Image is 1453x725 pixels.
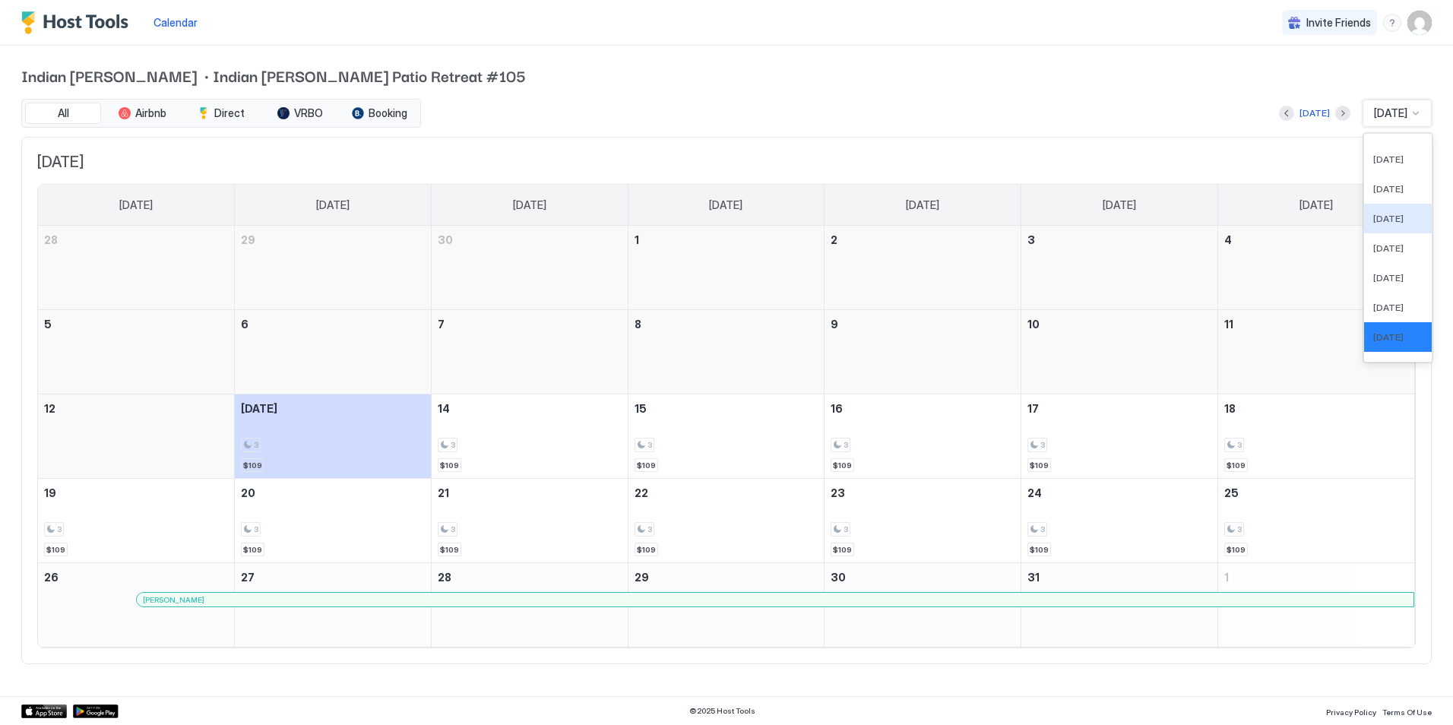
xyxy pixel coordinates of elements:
a: September 30, 2025 [432,226,628,254]
a: October 26, 2025 [38,563,234,591]
span: 3 [647,524,652,534]
td: October 6, 2025 [235,310,432,394]
span: 2 [831,233,837,246]
span: 3 [647,440,652,450]
a: November 1, 2025 [1218,563,1414,591]
span: [DATE] [1373,242,1404,254]
button: VRBO [262,103,338,124]
span: [DATE] [1373,154,1404,165]
span: $109 [1227,545,1246,555]
td: October 7, 2025 [431,310,628,394]
td: October 2, 2025 [825,226,1021,310]
td: October 15, 2025 [628,394,825,479]
div: App Store [21,704,67,718]
span: $109 [1030,461,1049,470]
a: October 9, 2025 [825,310,1021,338]
a: October 15, 2025 [628,394,825,423]
a: Monday [301,185,365,226]
td: October 18, 2025 [1217,394,1414,479]
span: 28 [44,233,58,246]
span: 4 [1224,233,1232,246]
span: 3 [254,440,258,450]
span: 3 [1237,440,1242,450]
span: 1 [1224,571,1229,584]
span: 29 [635,571,649,584]
td: October 29, 2025 [628,563,825,647]
a: October 4, 2025 [1218,226,1414,254]
td: September 29, 2025 [235,226,432,310]
td: October 25, 2025 [1217,479,1414,563]
span: $109 [243,461,262,470]
a: October 2, 2025 [825,226,1021,254]
span: $109 [1030,545,1049,555]
a: Sunday [104,185,168,226]
a: October 17, 2025 [1021,394,1217,423]
a: October 6, 2025 [235,310,431,338]
span: 16 [831,402,843,415]
span: 3 [451,524,455,534]
span: $109 [440,545,459,555]
a: October 8, 2025 [628,310,825,338]
span: $109 [637,545,656,555]
span: 20 [241,486,255,499]
a: October 21, 2025 [432,479,628,507]
td: October 9, 2025 [825,310,1021,394]
span: 12 [44,402,55,415]
a: Calendar [154,14,198,30]
div: menu [1383,14,1401,32]
span: Indian [PERSON_NAME] · Indian [PERSON_NAME] Patio Retreat #105 [21,64,1432,87]
span: [DATE] [316,198,350,212]
span: 3 [57,524,62,534]
span: 21 [438,486,449,499]
td: October 5, 2025 [38,310,235,394]
div: Host Tools Logo [21,11,135,34]
span: $109 [243,545,262,555]
td: October 11, 2025 [1217,310,1414,394]
span: [DATE] [1373,302,1404,313]
span: [DATE] [241,402,277,415]
span: Terms Of Use [1382,708,1432,717]
td: October 3, 2025 [1021,226,1218,310]
span: 10 [1027,318,1040,331]
span: $109 [833,461,852,470]
span: [DATE] [37,153,1416,172]
a: October 25, 2025 [1218,479,1414,507]
span: $109 [46,545,65,555]
span: 3 [254,524,258,534]
td: October 31, 2025 [1021,563,1218,647]
button: Booking [341,103,417,124]
span: 3 [1237,524,1242,534]
span: 5 [44,318,52,331]
span: 11 [1224,318,1233,331]
button: Airbnb [104,103,180,124]
td: October 21, 2025 [431,479,628,563]
span: [DATE] [1373,331,1404,343]
a: October 20, 2025 [235,479,431,507]
a: October 16, 2025 [825,394,1021,423]
a: October 12, 2025 [38,394,234,423]
span: $109 [833,545,852,555]
div: User profile [1407,11,1432,35]
a: September 29, 2025 [235,226,431,254]
td: October 30, 2025 [825,563,1021,647]
span: 30 [438,233,453,246]
a: September 28, 2025 [38,226,234,254]
span: [DATE] [1299,198,1333,212]
span: [DATE] [709,198,742,212]
a: October 5, 2025 [38,310,234,338]
td: October 12, 2025 [38,394,235,479]
span: 15 [635,402,647,415]
span: VRBO [294,106,323,120]
button: Next month [1335,106,1350,121]
a: October 10, 2025 [1021,310,1217,338]
span: All [58,106,69,120]
td: October 23, 2025 [825,479,1021,563]
div: [PERSON_NAME] [143,595,1407,605]
span: [DATE] [119,198,153,212]
span: [DATE] [1373,183,1404,195]
span: 18 [1224,402,1236,415]
span: 6 [241,318,248,331]
span: 17 [1027,402,1039,415]
span: 3 [1040,440,1045,450]
td: October 27, 2025 [235,563,432,647]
